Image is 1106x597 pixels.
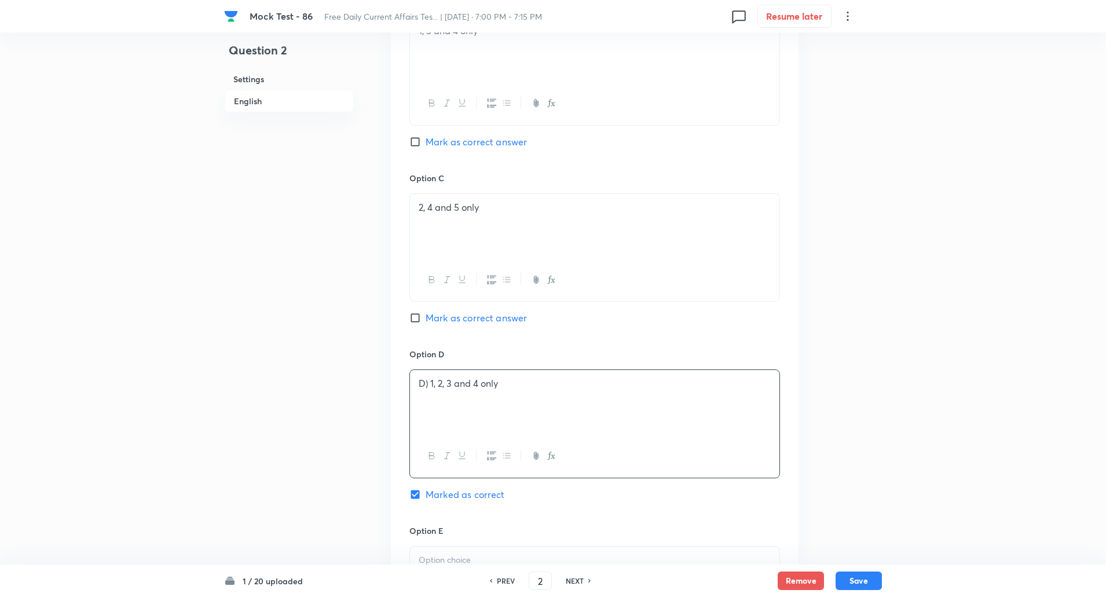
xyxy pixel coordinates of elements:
h4: Question 2 [224,42,354,68]
span: Mock Test - 86 [250,10,313,22]
a: Company Logo [224,9,240,23]
h6: Option E [409,525,780,537]
button: Save [836,572,882,590]
span: Mark as correct answer [426,311,527,325]
h6: PREV [497,576,515,586]
button: Remove [778,572,824,590]
h6: 1 / 20 uploaded [243,575,303,587]
h6: Option C [409,172,780,184]
button: Resume later [757,5,832,28]
p: 2, 4 and 5 only [419,201,771,214]
span: Mark as correct answer [426,135,527,149]
h6: English [224,90,354,112]
img: Company Logo [224,9,238,23]
h6: Option D [409,348,780,360]
span: Marked as correct [426,488,505,501]
span: Free Daily Current Affairs Tes... | [DATE] · 7:00 PM - 7:15 PM [324,11,542,22]
h6: Settings [224,68,354,90]
h6: NEXT [566,576,584,586]
p: D) 1, 2, 3 and 4 only [419,377,771,390]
